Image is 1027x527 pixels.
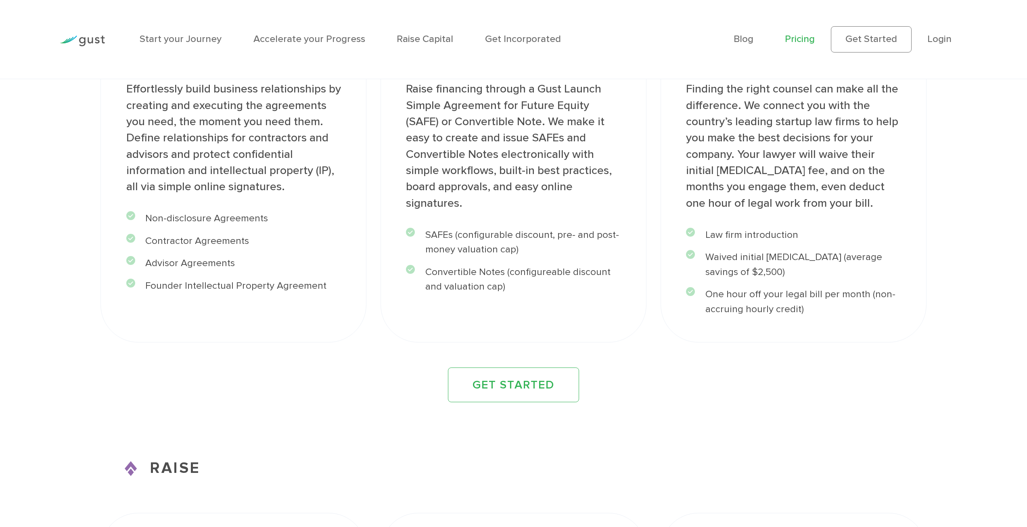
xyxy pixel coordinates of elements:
a: Get Incorporated [485,33,561,45]
a: Get Started [831,26,912,52]
p: Finding the right counsel can make all the difference. We connect you with the country’s leading ... [686,81,901,211]
li: Waived initial [MEDICAL_DATA] (average savings of $2,500) [686,250,901,279]
li: Advisor Agreements [126,256,341,271]
a: GET STARTED [448,367,579,403]
p: Raise financing through a Gust Launch Simple Agreement for Future Equity (SAFE) or Convertible No... [406,81,621,211]
h3: RAISE [100,457,926,480]
img: Raise Icon X2 [125,461,137,476]
li: Non-disclosure Agreements [126,211,341,226]
p: Effortlessly build business relationships by creating and executing the agreements you need, the ... [126,81,341,195]
a: Login [927,33,952,45]
a: Raise Capital [397,33,453,45]
a: Pricing [785,33,815,45]
img: Gust Logo [60,36,105,46]
li: Convertible Notes (configureable discount and valuation cap) [406,265,621,294]
a: Accelerate your Progress [253,33,365,45]
li: Founder Intellectual Property Agreement [126,279,341,294]
li: One hour off your legal bill per month (non-accruing hourly credit) [686,287,901,317]
a: Start your Journey [140,33,222,45]
li: SAFEs (configurable discount, pre- and post-money valuation cap) [406,228,621,257]
li: Law firm introduction [686,228,901,243]
a: Blog [734,33,753,45]
li: Contractor Agreements [126,234,341,249]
